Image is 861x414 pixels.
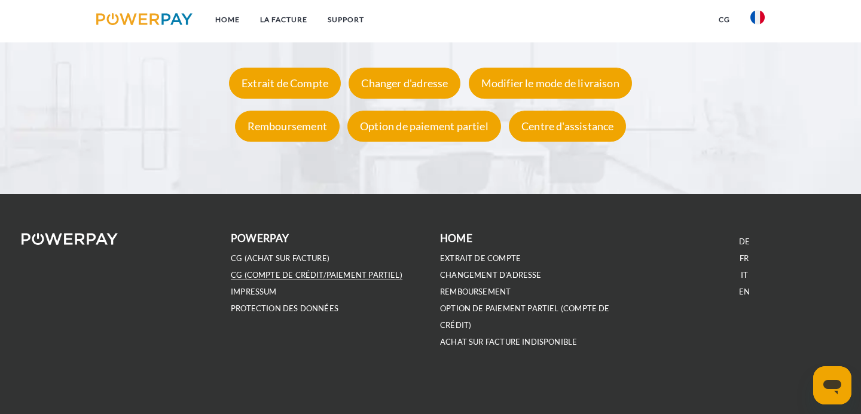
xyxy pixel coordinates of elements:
[235,111,340,142] div: Remboursement
[440,303,610,330] a: OPTION DE PAIEMENT PARTIEL (Compte de crédit)
[440,287,511,297] a: REMBOURSEMENT
[440,253,521,263] a: EXTRAIT DE COMPTE
[22,233,118,245] img: logo-powerpay-white.svg
[813,366,851,404] iframe: Bouton de lancement de la fenêtre de messagerie
[440,337,577,347] a: ACHAT SUR FACTURE INDISPONIBLE
[509,111,626,142] div: Centre d'assistance
[440,270,542,280] a: Changement d'adresse
[231,303,338,314] a: PROTECTION DES DONNÉES
[740,253,749,263] a: FR
[349,68,460,99] div: Changer d'adresse
[226,76,344,90] a: Extrait de Compte
[709,9,740,30] a: CG
[229,68,341,99] div: Extrait de Compte
[466,76,635,90] a: Modifier le mode de livraison
[347,111,501,142] div: Option de paiement partiel
[506,119,629,133] a: Centre d'assistance
[750,10,765,24] img: fr
[741,270,748,280] a: IT
[231,270,402,280] a: CG (Compte de crédit/paiement partiel)
[344,119,504,133] a: Option de paiement partiel
[96,13,193,25] img: logo-powerpay.svg
[232,119,343,133] a: Remboursement
[231,287,277,297] a: IMPRESSUM
[739,237,750,247] a: DE
[205,9,250,30] a: Home
[317,9,374,30] a: Support
[346,76,463,90] a: Changer d'adresse
[440,232,472,244] b: Home
[739,287,750,297] a: EN
[469,68,632,99] div: Modifier le mode de livraison
[250,9,317,30] a: LA FACTURE
[231,253,329,263] a: CG (achat sur facture)
[231,232,289,244] b: POWERPAY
